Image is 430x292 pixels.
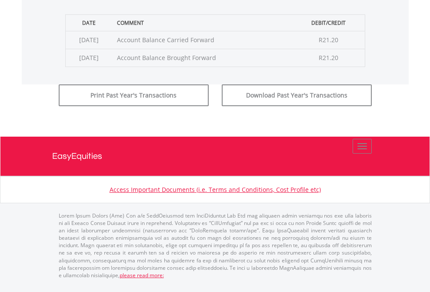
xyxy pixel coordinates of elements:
a: Access Important Documents (i.e. Terms and Conditions, Cost Profile etc) [110,185,321,194]
a: please read more: [120,272,164,279]
td: Account Balance Brought Forward [113,49,293,67]
span: R21.20 [319,54,338,62]
td: [DATE] [65,49,113,67]
td: Account Balance Carried Forward [113,31,293,49]
button: Print Past Year's Transactions [59,84,209,106]
th: Debit/Credit [293,14,365,31]
a: EasyEquities [52,137,378,176]
th: Date [65,14,113,31]
span: R21.20 [319,36,338,44]
th: Comment [113,14,293,31]
button: Download Past Year's Transactions [222,84,372,106]
p: Lorem Ipsum Dolors (Ame) Con a/e SeddOeiusmod tem InciDiduntut Lab Etd mag aliquaen admin veniamq... [59,212,372,279]
td: [DATE] [65,31,113,49]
